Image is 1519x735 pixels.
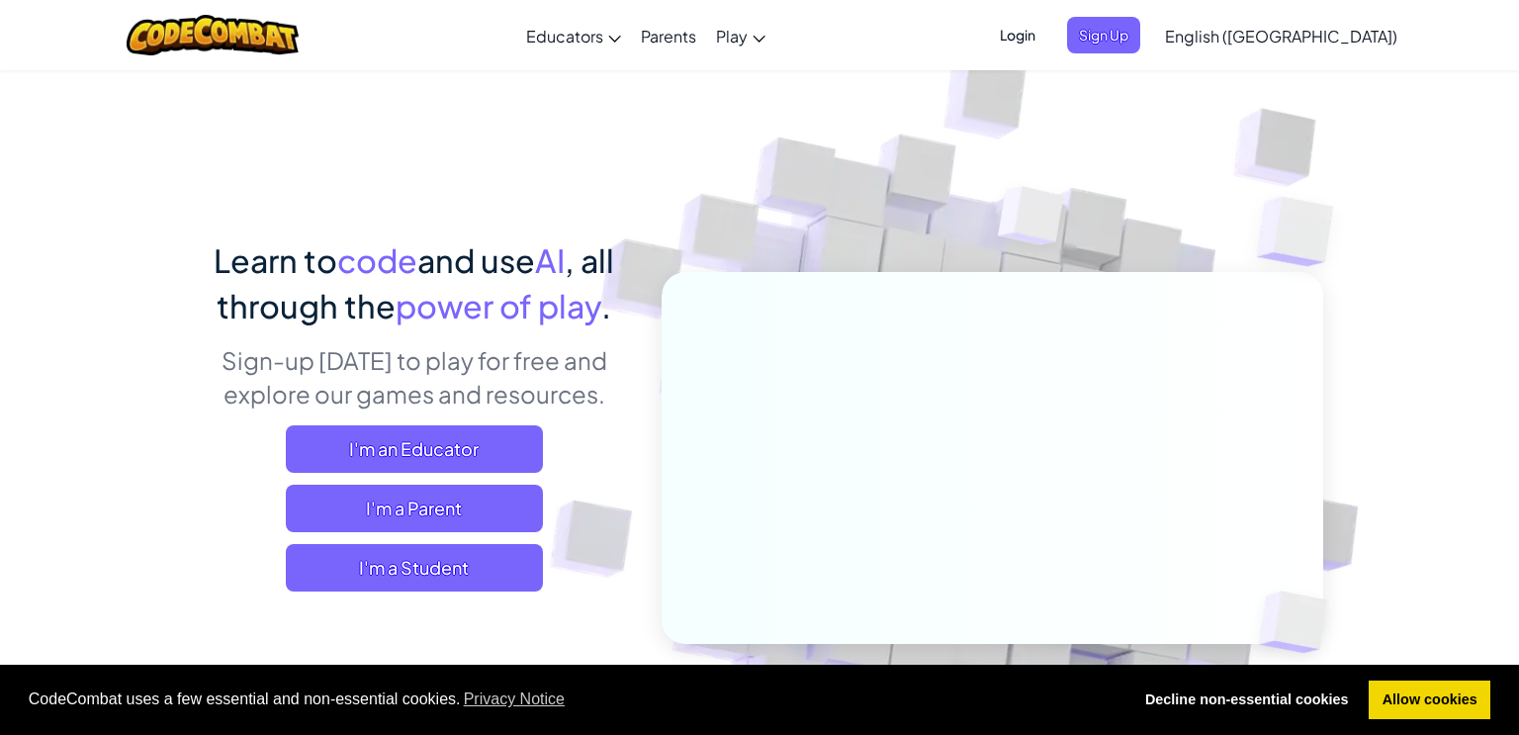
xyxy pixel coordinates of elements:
[286,544,543,592] button: I'm a Student
[526,26,603,46] span: Educators
[1369,681,1490,720] a: allow cookies
[1067,17,1140,53] button: Sign Up
[601,286,611,325] span: .
[127,15,300,55] img: CodeCombat logo
[516,9,631,62] a: Educators
[396,286,601,325] span: power of play
[535,240,565,280] span: AI
[286,485,543,532] a: I'm a Parent
[1131,681,1362,720] a: deny cookies
[988,17,1047,53] button: Login
[286,425,543,473] a: I'm an Educator
[1165,26,1397,46] span: English ([GEOGRAPHIC_DATA])
[29,685,1117,714] span: CodeCombat uses a few essential and non-essential cookies.
[196,343,632,411] p: Sign-up [DATE] to play for free and explore our games and resources.
[631,9,706,62] a: Parents
[214,240,337,280] span: Learn to
[461,685,569,714] a: learn more about cookies
[706,9,775,62] a: Play
[716,26,748,46] span: Play
[1155,9,1407,62] a: English ([GEOGRAPHIC_DATA])
[961,147,1104,295] img: Overlap cubes
[1217,148,1388,316] img: Overlap cubes
[337,240,417,280] span: code
[1226,550,1375,694] img: Overlap cubes
[417,240,535,280] span: and use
